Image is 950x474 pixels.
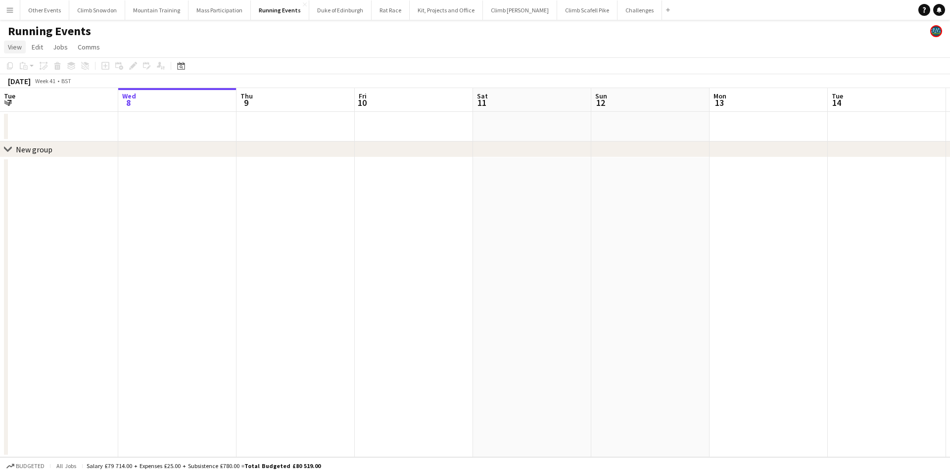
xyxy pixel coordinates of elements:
span: Tue [832,92,843,100]
button: Climb [PERSON_NAME] [483,0,557,20]
span: Wed [122,92,136,100]
span: Edit [32,43,43,51]
button: Climb Snowdon [69,0,125,20]
span: 14 [830,97,843,108]
button: Other Events [20,0,69,20]
div: Salary £79 714.00 + Expenses £25.00 + Subsistence £780.00 = [87,462,321,470]
button: Mountain Training [125,0,189,20]
button: Rat Race [372,0,410,20]
span: 8 [121,97,136,108]
button: Kit, Projects and Office [410,0,483,20]
span: 11 [475,97,488,108]
button: Budgeted [5,461,46,472]
a: Comms [74,41,104,53]
div: BST [61,77,71,85]
span: Thu [240,92,253,100]
button: Mass Participation [189,0,251,20]
span: Comms [78,43,100,51]
span: 7 [2,97,15,108]
div: New group [16,144,52,154]
span: Budgeted [16,463,45,470]
span: Mon [713,92,726,100]
span: Tue [4,92,15,100]
span: Sat [477,92,488,100]
span: Jobs [53,43,68,51]
button: Climb Scafell Pike [557,0,617,20]
span: Week 41 [33,77,57,85]
span: Sun [595,92,607,100]
app-user-avatar: Staff RAW Adventures [930,25,942,37]
button: Running Events [251,0,309,20]
span: 12 [594,97,607,108]
span: 9 [239,97,253,108]
button: Challenges [617,0,662,20]
h1: Running Events [8,24,91,39]
button: Duke of Edinburgh [309,0,372,20]
a: Edit [28,41,47,53]
span: 13 [712,97,726,108]
span: View [8,43,22,51]
a: View [4,41,26,53]
span: 10 [357,97,367,108]
div: [DATE] [8,76,31,86]
span: Total Budgeted £80 519.00 [244,462,321,470]
span: Fri [359,92,367,100]
span: All jobs [54,462,78,470]
a: Jobs [49,41,72,53]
